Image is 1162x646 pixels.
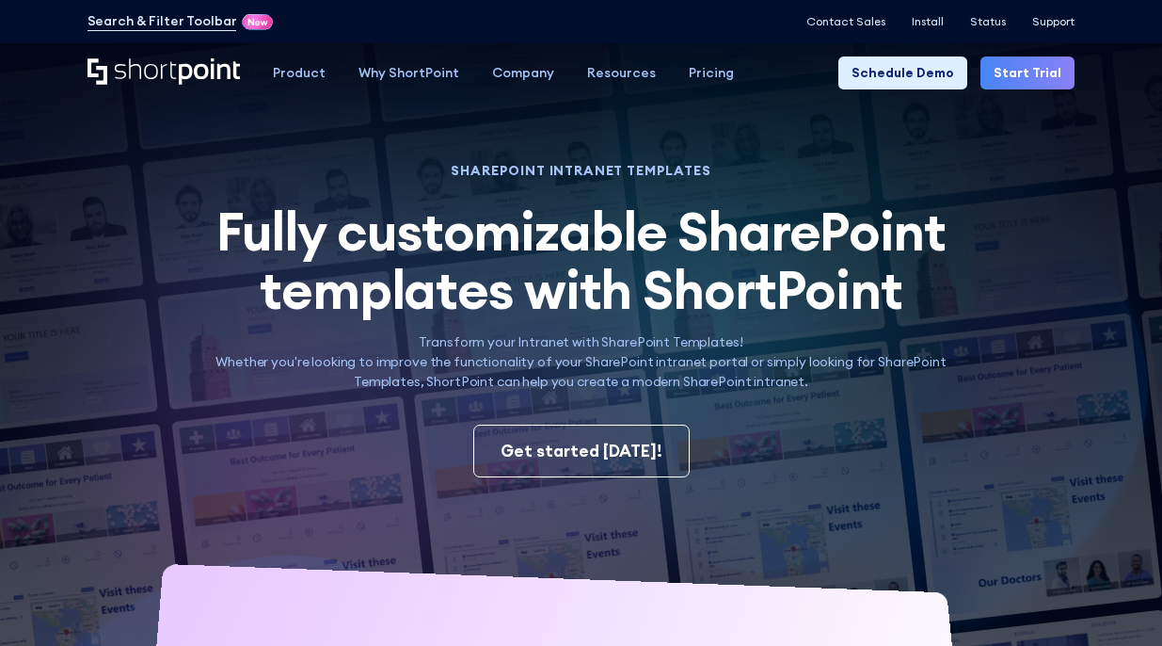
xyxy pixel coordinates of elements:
[1032,15,1074,28] a: Support
[492,63,554,83] div: Company
[689,63,734,83] div: Pricing
[912,15,944,28] a: Install
[196,332,966,392] p: Transform your Intranet with SharePoint Templates! Whether you're looking to improve the function...
[216,198,947,323] span: Fully customizable SharePoint templates with ShortPoint
[358,63,459,83] div: Why ShortPoint
[970,15,1006,28] a: Status
[88,58,241,87] a: Home
[196,165,966,176] h1: SHAREPOINT INTRANET TEMPLATES
[476,57,571,89] a: Company
[673,57,751,89] a: Pricing
[273,63,326,83] div: Product
[257,57,342,89] a: Product
[806,15,885,28] a: Contact Sales
[571,57,673,89] a: Resources
[838,57,967,89] a: Schedule Demo
[342,57,476,89] a: Why ShortPoint
[88,11,237,31] a: Search & Filter Toolbar
[501,439,662,463] div: Get started [DATE]!
[980,57,1074,89] a: Start Trial
[473,425,690,477] a: Get started [DATE]!
[587,63,656,83] div: Resources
